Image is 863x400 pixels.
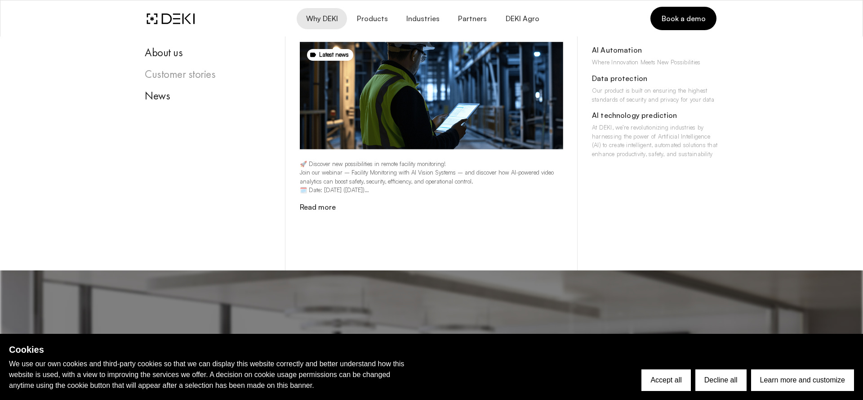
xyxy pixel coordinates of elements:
p: 🚀 Discover new possibilities in remote facility monitoring! Join our webinar – Facility Monitorin... [300,160,563,195]
div: Latest news [311,50,349,59]
span: Why DEKI [306,14,338,23]
a: Partners [449,8,496,29]
img: news%20%281%29.png [300,42,563,149]
img: DEKI Logo [147,13,195,24]
h2: Cookies [9,343,414,356]
button: Products [347,8,396,29]
div: Our product is built on ensuring the highest standards of security and privacy for your data [592,86,718,104]
div: News [145,89,271,103]
button: Industries [397,8,449,29]
button: Decline all [695,369,747,391]
button: Accept all [641,369,690,391]
a: Book a demo [650,7,716,30]
span: Products [356,14,387,23]
p: We use our own cookies and third-party cookies so that we can display this website correctly and ... [9,359,414,391]
span: Book a demo [661,13,706,23]
span: DEKI Agro [505,14,539,23]
button: Why DEKI [297,8,347,29]
div: Data protection [592,74,718,86]
span: Partners [458,14,487,23]
a: DEKI Agro [496,8,548,29]
span: Industries [406,14,440,23]
div: Where Innovation Meets New Possibilities [592,58,718,67]
button: Learn more and customize [751,369,854,391]
a: Read more [300,202,336,211]
a: Latest news🚀 Discover new possibilities in remote facility monitoring!Join our webinar – Facility... [300,42,563,213]
div: At DEKI, we’re revolutionizing industries by harnessing the power of Artificial Intelligence (AI)... [592,123,718,158]
div: Customer stories [145,67,271,81]
div: About us [145,46,271,59]
div: AI technology prediction [592,111,718,123]
div: AI Automation [592,46,718,58]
